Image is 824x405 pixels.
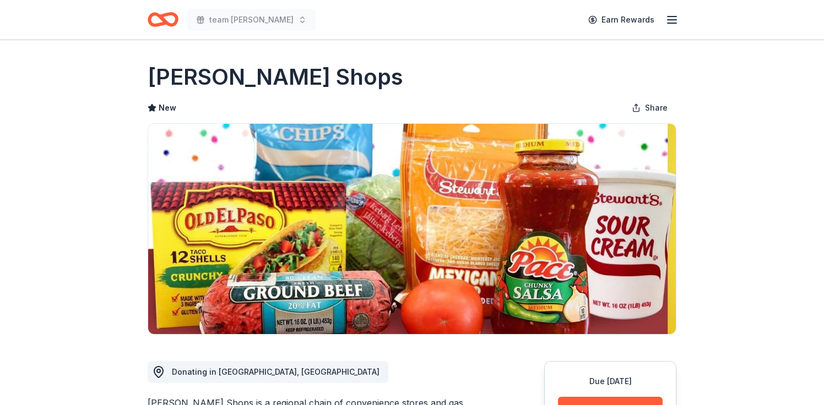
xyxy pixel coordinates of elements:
span: team [PERSON_NAME] [209,13,294,26]
a: Earn Rewards [582,10,661,30]
span: New [159,101,176,114]
img: Image for Stewart's Shops [148,124,676,334]
div: Due [DATE] [558,375,663,388]
button: team [PERSON_NAME] [187,9,316,31]
span: Share [645,101,668,114]
span: Donating in [GEOGRAPHIC_DATA], [GEOGRAPHIC_DATA] [172,367,380,376]
a: Home [148,7,178,32]
button: Share [623,97,676,119]
h1: [PERSON_NAME] Shops [148,62,403,92]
